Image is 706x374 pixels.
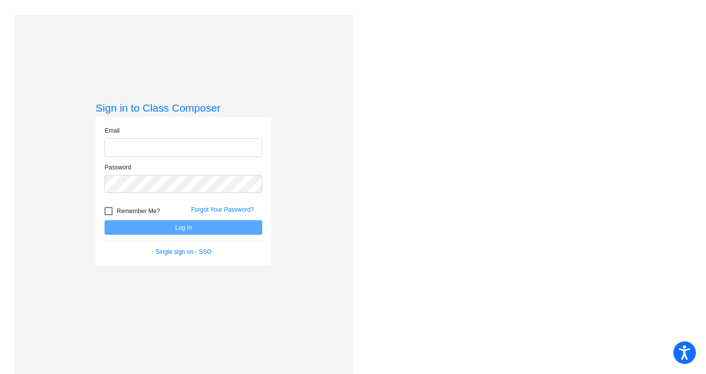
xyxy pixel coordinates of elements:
[95,102,271,114] h3: Sign in to Class Composer
[105,220,262,235] button: Log In
[156,248,212,255] a: Single sign on - SSO
[105,163,131,172] label: Password
[191,206,254,213] a: Forgot Your Password?
[117,205,160,217] span: Remember Me?
[105,126,120,135] label: Email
